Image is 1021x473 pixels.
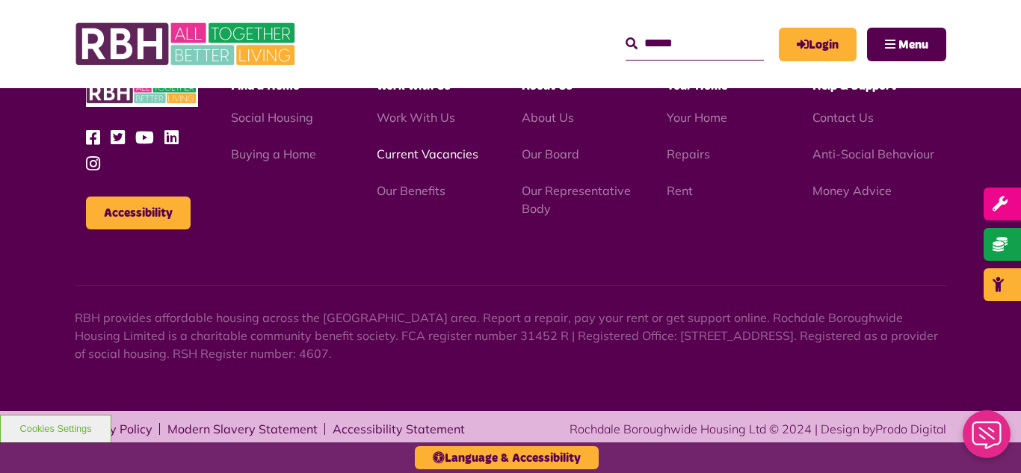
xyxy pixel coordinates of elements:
a: Accessibility Statement [333,423,465,435]
a: Our Representative Body [522,183,631,216]
a: Work With Us [377,110,455,125]
a: Money Advice [812,183,892,198]
button: Navigation [867,28,946,61]
a: Prodo Digital - open in a new tab [875,421,946,436]
a: Our Board [522,146,579,161]
button: Language & Accessibility [415,446,599,469]
a: Rent [667,183,693,198]
a: Repairs [667,146,710,161]
span: Find a Home [231,80,299,92]
p: RBH provides affordable housing across the [GEOGRAPHIC_DATA] area. Report a repair, pay your rent... [75,309,946,362]
input: Search [626,28,764,60]
img: RBH [86,78,198,108]
a: Your Home [667,110,727,125]
a: Current Vacancies [377,146,478,161]
span: Menu [898,39,928,51]
a: Contact Us [812,110,874,125]
a: Social Housing - open in a new tab [231,110,313,125]
a: Our Benefits [377,183,445,198]
a: Buying a Home [231,146,316,161]
a: MyRBH [779,28,857,61]
a: About Us [522,110,574,125]
a: Anti-Social Behaviour [812,146,934,161]
div: Rochdale Boroughwide Housing Ltd © 2024 | Design by [570,420,946,438]
span: About Us [522,80,573,92]
img: RBH [75,15,299,73]
span: Help & Support [812,80,896,92]
a: Modern Slavery Statement - open in a new tab [167,423,318,435]
button: Accessibility [86,197,191,229]
span: Work With Us [377,80,451,92]
a: Privacy Policy [75,423,152,435]
span: Your Home [667,80,727,92]
iframe: Netcall Web Assistant for live chat [954,406,1021,473]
